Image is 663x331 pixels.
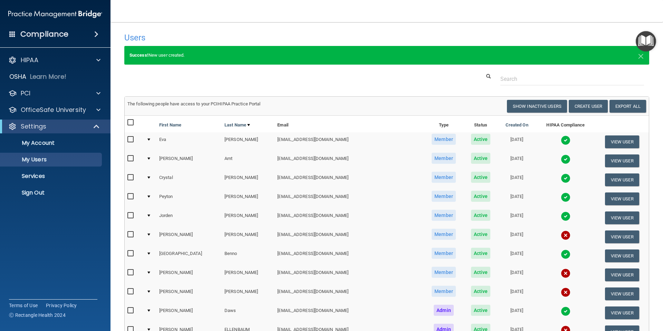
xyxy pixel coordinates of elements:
p: PCI [21,89,30,97]
img: tick.e7d51cea.svg [561,135,570,145]
p: Sign Out [4,189,99,196]
button: View User [605,230,639,243]
p: OfficeSafe University [21,106,86,114]
img: cross.ca9f0e7f.svg [561,268,570,278]
td: [PERSON_NAME] [222,170,275,189]
td: [EMAIL_ADDRESS][DOMAIN_NAME] [275,284,424,303]
h4: Compliance [20,29,68,39]
td: [PERSON_NAME] [156,227,222,246]
td: [PERSON_NAME] [156,151,222,170]
span: Member [432,229,456,240]
td: [EMAIL_ADDRESS][DOMAIN_NAME] [275,227,424,246]
button: View User [605,173,639,186]
td: [DATE] [498,132,536,151]
button: View User [605,192,639,205]
a: HIPAA [8,56,100,64]
span: Member [432,191,456,202]
button: View User [605,268,639,281]
td: Crystal [156,170,222,189]
span: Member [432,248,456,259]
td: [EMAIL_ADDRESS][DOMAIN_NAME] [275,189,424,208]
img: PMB logo [8,7,102,21]
td: [DATE] [498,151,536,170]
td: Arnt [222,151,275,170]
td: [PERSON_NAME] [156,303,222,322]
p: Settings [21,122,46,131]
td: [PERSON_NAME] [222,284,275,303]
button: Open Resource Center [636,31,656,51]
td: [DATE] [498,303,536,322]
p: HIPAA [21,56,38,64]
p: OSHA [9,73,27,81]
span: Member [432,210,456,221]
span: Active [471,134,491,145]
span: Member [432,153,456,164]
img: tick.e7d51cea.svg [561,211,570,221]
span: Active [471,267,491,278]
a: OfficeSafe University [8,106,100,114]
a: Terms of Use [9,302,38,309]
button: View User [605,135,639,148]
div: New user created. [124,46,649,65]
a: Export All [609,100,646,113]
a: Settings [8,122,100,131]
button: View User [605,249,639,262]
input: Search [500,73,644,85]
td: [DATE] [498,246,536,265]
td: Peyton [156,189,222,208]
button: Show Inactive Users [507,100,567,113]
button: View User [605,211,639,224]
td: [PERSON_NAME] [156,284,222,303]
p: My Users [4,156,99,163]
span: The following people have access to your PCIHIPAA Practice Portal [127,101,261,106]
span: Admin [434,305,454,316]
span: Active [471,191,491,202]
td: [GEOGRAPHIC_DATA] [156,246,222,265]
a: Created On [506,121,528,129]
td: Benno [222,246,275,265]
td: [EMAIL_ADDRESS][DOMAIN_NAME] [275,246,424,265]
td: Eva [156,132,222,151]
td: [PERSON_NAME] [156,265,222,284]
a: PCI [8,89,100,97]
img: tick.e7d51cea.svg [561,192,570,202]
span: Ⓒ Rectangle Health 2024 [9,312,66,319]
td: [PERSON_NAME] [222,265,275,284]
td: [DATE] [498,189,536,208]
span: Member [432,267,456,278]
span: Member [432,286,456,297]
td: [PERSON_NAME] [222,132,275,151]
span: Active [471,153,491,164]
td: [PERSON_NAME] [222,227,275,246]
td: [DATE] [498,227,536,246]
th: Email [275,116,424,132]
td: [DATE] [498,265,536,284]
img: tick.e7d51cea.svg [561,306,570,316]
td: [DATE] [498,170,536,189]
span: × [638,48,644,62]
td: [EMAIL_ADDRESS][DOMAIN_NAME] [275,170,424,189]
span: Active [471,248,491,259]
img: tick.e7d51cea.svg [561,154,570,164]
img: cross.ca9f0e7f.svg [561,230,570,240]
img: tick.e7d51cea.svg [561,173,570,183]
p: Learn More! [30,73,67,81]
td: [EMAIL_ADDRESS][DOMAIN_NAME] [275,151,424,170]
p: Services [4,173,99,180]
strong: Success! [129,53,148,58]
button: View User [605,306,639,319]
span: Active [471,210,491,221]
td: [EMAIL_ADDRESS][DOMAIN_NAME] [275,265,424,284]
span: Member [432,172,456,183]
td: [EMAIL_ADDRESS][DOMAIN_NAME] [275,208,424,227]
span: Active [471,286,491,297]
span: Active [471,229,491,240]
td: Daws [222,303,275,322]
td: [EMAIL_ADDRESS][DOMAIN_NAME] [275,132,424,151]
td: [DATE] [498,208,536,227]
td: [EMAIL_ADDRESS][DOMAIN_NAME] [275,303,424,322]
a: Last Name [224,121,250,129]
td: [PERSON_NAME] [222,189,275,208]
span: Member [432,134,456,145]
td: [PERSON_NAME] [222,208,275,227]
